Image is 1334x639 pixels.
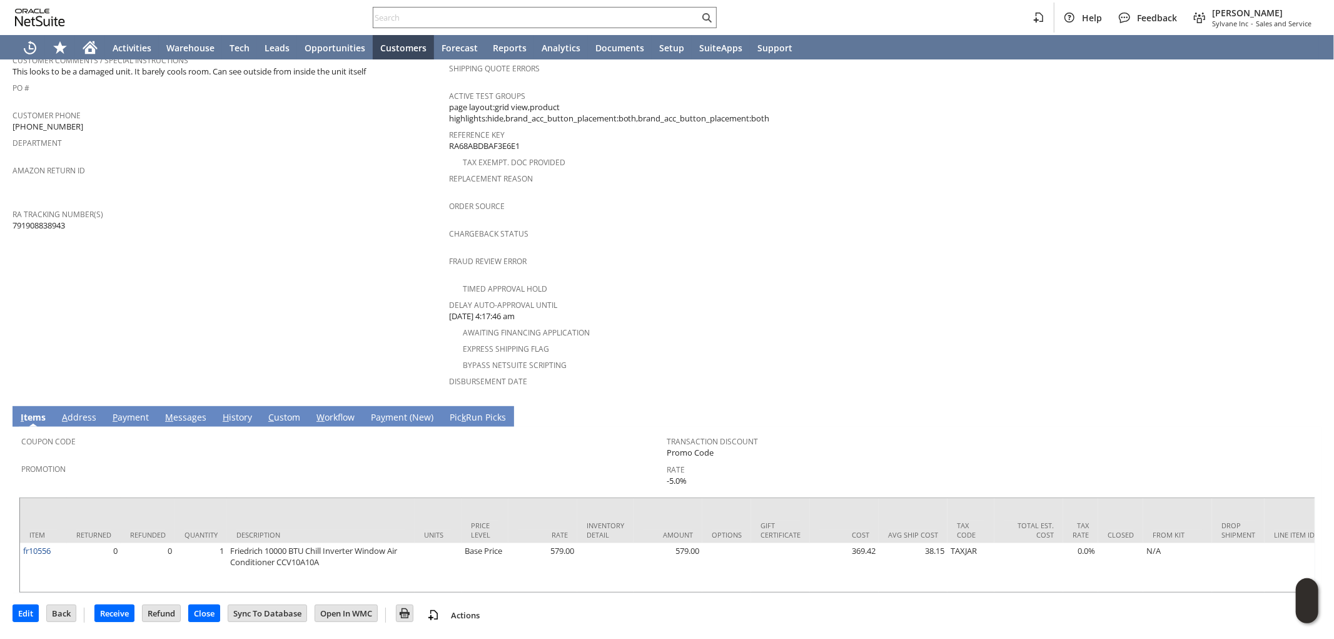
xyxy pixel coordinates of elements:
a: Unrolled view on [1299,409,1314,424]
a: Bypass NetSuite Scripting [463,360,567,371]
div: Line Item ID [1274,530,1324,539]
td: 0 [121,543,175,592]
a: Support [750,35,800,60]
div: Quantity [184,530,218,539]
input: Sync To Database [228,605,306,621]
span: Warehouse [166,42,215,54]
div: Tax Rate [1073,521,1089,539]
a: Custom [265,411,303,425]
a: Reports [485,35,534,60]
a: Warehouse [159,35,222,60]
span: k [462,411,466,423]
span: Documents [595,42,644,54]
span: page layout:grid view,product highlights:hide,brand_acc_button_placement:both,brand_acc_button_pl... [449,101,879,125]
input: Close [189,605,220,621]
input: Receive [95,605,134,621]
td: TAXJAR [947,543,994,592]
td: Friedrich 10000 BTU Chill Inverter Window Air Conditioner CCV10A10A [227,543,415,592]
span: Setup [659,42,684,54]
a: Payment [109,411,152,425]
a: Chargeback Status [449,228,528,239]
a: PO # [13,83,29,93]
a: Leads [257,35,297,60]
a: Address [59,411,99,425]
span: This looks to be a damaged unit. It barely cools room. Can see outside from inside the unit itself [13,66,366,78]
div: Closed [1108,530,1134,539]
a: Home [75,35,105,60]
svg: Shortcuts [53,40,68,55]
span: Promo Code [667,447,714,459]
div: Gift Certificate [760,521,801,539]
span: Tech [230,42,250,54]
span: Help [1082,12,1102,24]
svg: Search [699,10,714,25]
svg: Home [83,40,98,55]
a: Timed Approval Hold [463,284,547,294]
div: Item [29,530,58,539]
div: Tax Code [957,521,985,539]
a: Delay Auto-Approval Until [449,300,557,310]
div: Returned [76,530,111,539]
a: Fraud Review Error [449,256,527,267]
a: Transaction Discount [667,436,759,447]
span: [PHONE_NUMBER] [13,121,83,133]
a: Documents [588,35,652,60]
span: Forecast [442,42,478,54]
a: Items [18,411,49,425]
input: Print [397,605,413,621]
a: Tax Exempt. Doc Provided [463,157,565,168]
span: C [268,411,274,423]
span: SuiteApps [699,42,742,54]
a: Order Source [449,201,505,212]
span: Analytics [542,42,580,54]
td: Base Price [462,543,508,592]
a: Amazon Return ID [13,165,85,176]
div: Price Level [471,521,499,539]
a: History [220,411,255,425]
a: Coupon Code [21,436,76,447]
a: fr10556 [23,545,51,556]
span: -5.0% [667,475,687,487]
span: Reports [493,42,527,54]
span: Leads [265,42,290,54]
a: SuiteApps [692,35,750,60]
a: Department [13,138,62,148]
span: Sales and Service [1256,19,1311,28]
div: Shortcuts [45,35,75,60]
div: Inventory Detail [587,521,624,539]
img: add-record.svg [426,608,441,623]
div: Cost [819,530,869,539]
a: Tech [222,35,257,60]
div: Drop Shipment [1221,521,1255,539]
span: Feedback [1137,12,1177,24]
td: 579.00 [508,543,577,592]
input: Open In WMC [315,605,377,621]
a: Awaiting Financing Application [463,327,590,338]
a: Payment (New) [368,411,437,425]
span: I [21,411,24,423]
a: Promotion [21,464,66,474]
div: Units [424,530,452,539]
a: Opportunities [297,35,373,60]
a: Analytics [534,35,588,60]
a: Messages [162,411,210,425]
a: Forecast [434,35,485,60]
span: y [381,411,385,423]
div: From Kit [1153,530,1203,539]
a: Recent Records [15,35,45,60]
td: 0 [67,543,121,592]
a: Reference Key [449,130,505,140]
span: Opportunities [305,42,365,54]
input: Back [47,605,76,621]
span: Oracle Guided Learning Widget. To move around, please hold and drag [1296,601,1318,624]
a: Activities [105,35,159,60]
a: PickRun Picks [447,411,509,425]
a: Express Shipping Flag [463,344,549,354]
a: Shipping Quote Errors [449,63,540,74]
a: Replacement reason [449,173,533,184]
a: Customer Comments / Special Instructions [13,55,188,66]
span: Sylvane Inc [1212,19,1248,28]
span: 791908838943 [13,220,65,232]
div: Refunded [130,530,166,539]
td: 1 [175,543,227,592]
